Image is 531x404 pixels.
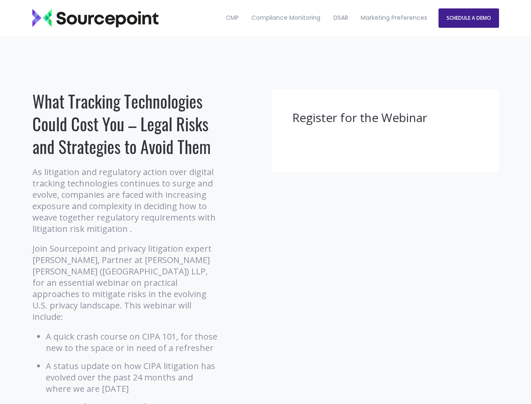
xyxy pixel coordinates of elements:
[32,9,159,27] img: Sourcepoint_logo_black_transparent (2)-2
[32,243,219,322] p: Join Sourcepoint and privacy litigation expert [PERSON_NAME], Partner at [PERSON_NAME] [PERSON_NA...
[32,90,219,158] h1: What Tracking Technologies Could Cost You – Legal Risks and Strategies to Avoid Them
[32,166,219,234] p: As litigation and regulatory action over digital tracking technologies continues to surge and evo...
[292,110,479,126] h3: Register for the Webinar
[46,331,219,353] li: A quick crash course on CIPA 101, for those new to the space or in need of a refresher
[439,8,499,28] a: SCHEDULE A DEMO
[46,360,219,394] li: A status update on how CIPA litigation has evolved over the past 24 months and where we are [DATE]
